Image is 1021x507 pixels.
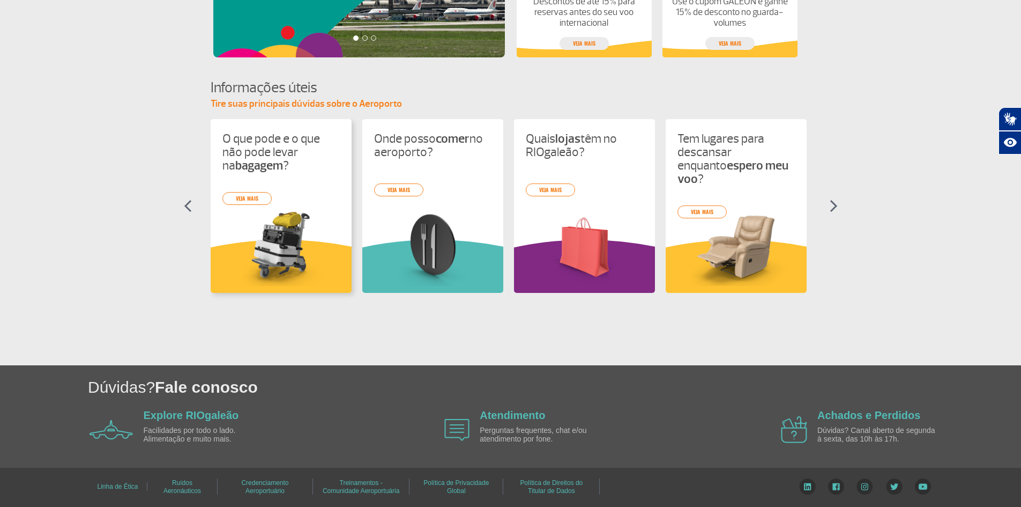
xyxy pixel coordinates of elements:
a: Credenciamento Aeroportuário [241,475,288,498]
p: Onde posso no aeroporto? [374,132,491,159]
h4: Informações úteis [211,78,811,98]
p: O que pode e o que não pode levar na ? [222,132,340,172]
img: Facebook [828,479,844,495]
a: Atendimento [480,409,545,421]
a: veja mais [526,183,575,196]
strong: bagagem [235,158,283,173]
a: Explore RIOgaleão [144,409,239,421]
a: veja mais [374,183,423,196]
p: Dúvidas? Canal aberto de segunda à sexta, das 10h às 17h. [817,427,941,443]
a: Política de Direitos do Titular de Dados [520,475,583,498]
strong: lojas [555,131,580,146]
a: veja mais [560,37,609,50]
p: Facilidades por todo o lado. Alimentação e muito mais. [144,427,267,443]
img: verdeInformacoesUteis.svg [362,240,503,293]
img: card%20informa%C3%A7%C3%B5es%208.png [374,209,491,286]
a: Achados e Perdidos [817,409,920,421]
img: roxoInformacoesUteis.svg [514,240,655,293]
img: airplane icon [781,416,807,443]
img: YouTube [915,479,931,495]
a: Linha de Ética [97,479,138,494]
img: LinkedIn [799,479,816,495]
img: seta-direita [830,200,838,212]
a: veja mais [222,192,272,205]
a: veja mais [677,205,727,218]
h1: Dúvidas? [88,376,1021,398]
button: Abrir recursos assistivos. [998,131,1021,155]
img: card%20informa%C3%A7%C3%B5es%206.png [526,209,643,286]
strong: espero meu voo [677,158,788,187]
p: Quais têm no RIOgaleão? [526,132,643,159]
a: Política de Privacidade Global [423,475,489,498]
a: Ruídos Aeronáuticos [163,475,201,498]
img: card%20informa%C3%A7%C3%B5es%201.png [222,209,340,286]
div: Plugin de acessibilidade da Hand Talk. [998,107,1021,155]
button: Abrir tradutor de língua de sinais. [998,107,1021,131]
img: airplane icon [90,420,133,439]
img: airplane icon [444,419,469,441]
span: Fale conosco [155,378,258,396]
img: Twitter [886,479,903,495]
img: amareloInformacoesUteis.svg [211,240,352,293]
img: Instagram [856,479,873,495]
img: seta-esquerda [184,200,192,212]
a: Treinamentos - Comunidade Aeroportuária [323,475,399,498]
p: Perguntas frequentes, chat e/ou atendimento por fone. [480,427,603,443]
p: Tem lugares para descansar enquanto ? [677,132,795,186]
a: veja mais [705,37,755,50]
strong: comer [436,131,469,146]
p: Tire suas principais dúvidas sobre o Aeroporto [211,98,811,111]
img: card%20informa%C3%A7%C3%B5es%204.png [677,209,795,286]
img: amareloInformacoesUteis.svg [666,240,807,293]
